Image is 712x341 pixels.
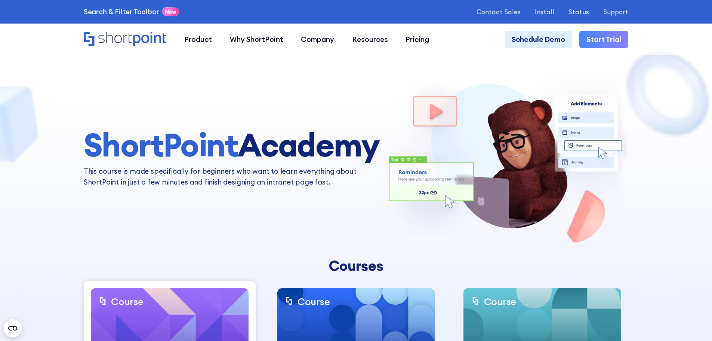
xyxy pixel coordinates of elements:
div: Why ShortPoint [230,34,283,45]
a: Start Trial [579,31,628,49]
span: ShortPoint [84,124,238,165]
a: Search & Filter Toolbar [84,6,159,17]
a: Status [568,8,589,15]
a: Support [603,8,628,15]
h1: Academy [84,127,379,162]
a: Contact Sales [477,8,521,15]
a: Company [292,31,343,49]
p: This course is made specifically for beginners who want to learn everything about ShortPoint in j... [84,166,379,187]
iframe: Chat Widget [675,305,712,341]
a: Pricing [397,31,438,49]
a: Product [175,31,221,49]
div: Courses [216,258,496,274]
a: Home [84,32,166,47]
div: Course [111,295,143,308]
div: Course [298,295,330,308]
a: Install [535,8,554,15]
div: Course [484,295,516,308]
a: Why ShortPoint [221,31,292,49]
div: Company [301,34,334,45]
div: Product [184,34,212,45]
button: Open CMP widget [4,319,22,337]
a: Schedule Demo [505,31,572,49]
div: Pricing [406,34,429,45]
a: Resources [343,31,397,49]
div: Resources [352,34,388,45]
